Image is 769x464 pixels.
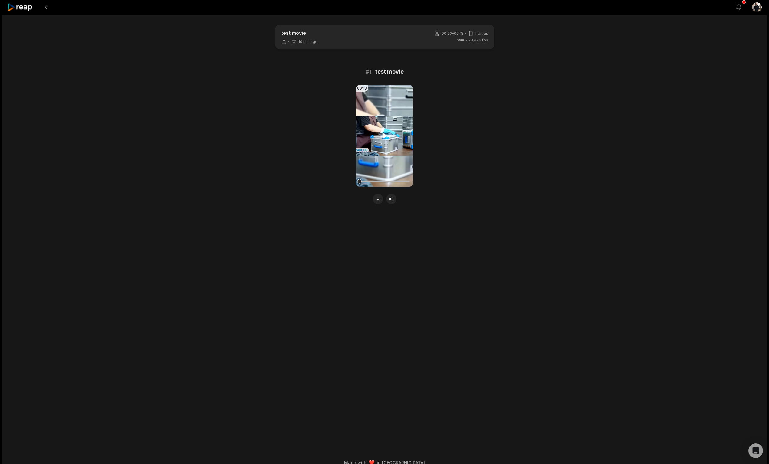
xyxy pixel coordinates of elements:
[298,39,318,44] span: 10 min ago
[375,67,404,76] span: test movie
[482,38,488,42] span: fps
[442,31,464,36] span: 00:00 - 00:18
[748,443,763,458] div: Open Intercom Messenger
[366,67,372,76] span: # 1
[468,38,488,43] span: 23.976
[281,29,318,37] p: test movie
[356,85,413,187] video: Your browser does not support mp4 format.
[475,31,488,36] span: Portrait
